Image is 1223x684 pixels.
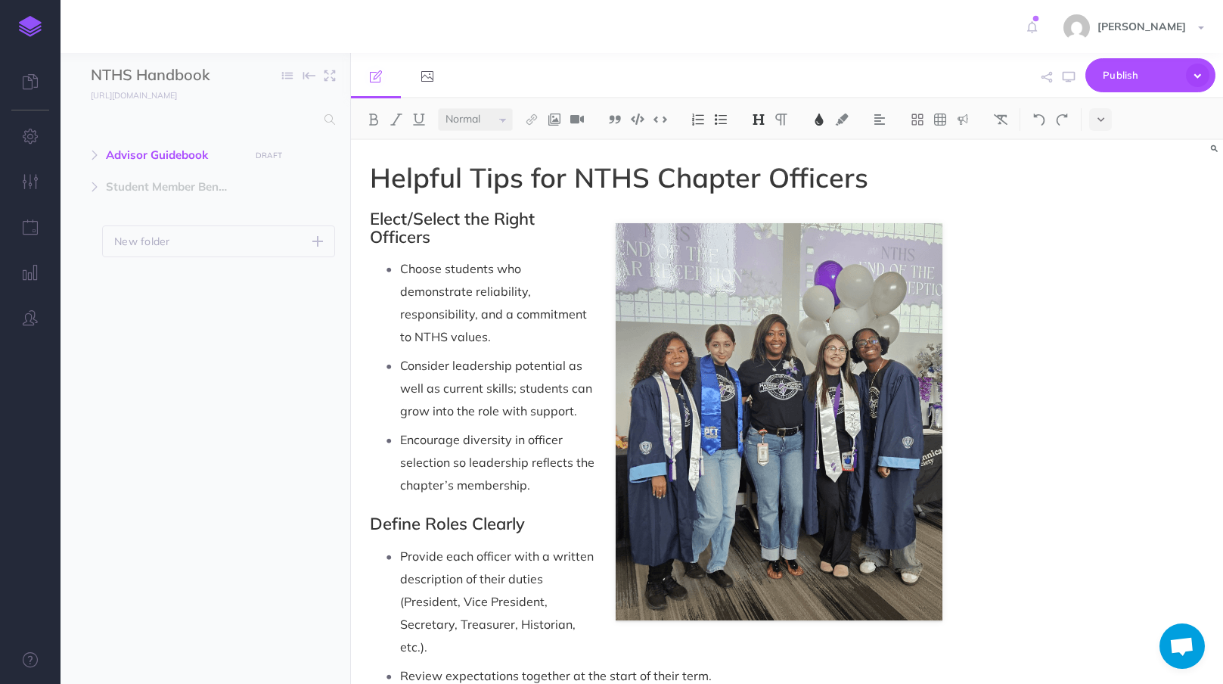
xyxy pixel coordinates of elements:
img: Add image button [548,113,561,126]
span: Publish [1103,64,1178,87]
img: Headings dropdown button [752,113,765,126]
a: Open chat [1159,623,1205,669]
img: Link button [525,113,539,126]
img: Ordered list button [691,113,705,126]
img: logo-mark.svg [19,16,42,37]
span: Provide each officer with a written description of their duties (President, Vice President, Secre... [400,549,597,654]
img: Unordered list button [714,113,728,126]
img: e15ca27c081d2886606c458bc858b488.jpg [1063,14,1090,41]
span: Helpful Tips for NTHS Chapter Officers [370,160,868,194]
img: Italic button [390,113,403,126]
a: [URL][DOMAIN_NAME] [61,87,192,102]
img: Text color button [812,113,826,126]
button: New folder [102,225,335,257]
img: Inline code button [653,113,667,125]
button: Publish [1085,58,1215,92]
img: Callout dropdown menu button [956,113,970,126]
input: Documentation Name [91,64,269,87]
p: New folder [114,233,170,250]
span: Choose students who demonstrate reliability, responsibility, and a commitment to NTHS values. [400,261,590,344]
img: Create table button [933,113,947,126]
span: Elect/Select the Right Officers [370,208,539,247]
span: Encourage diversity in officer selection so leadership reflects the chapter’s membership. [400,432,598,493]
img: Redo [1055,113,1069,126]
span: Define Roles Clearly [370,513,525,534]
input: Search [91,106,315,133]
img: Blockquote button [608,113,622,126]
button: DRAFT [250,147,288,164]
span: Consider leadership potential as well as current skills; students can grow into the role with sup... [400,358,595,418]
img: Alignment dropdown menu button [873,113,886,126]
span: Student Member Benefits Guide [106,178,241,196]
span: [PERSON_NAME] [1090,20,1194,33]
img: Bold button [367,113,380,126]
img: Text background color button [835,113,849,126]
small: [URL][DOMAIN_NAME] [91,90,177,101]
img: Clear styles button [994,113,1007,126]
small: DRAFT [256,151,282,160]
img: Code block button [631,113,644,125]
img: Underline button [412,113,426,126]
img: Marshall Center for Advanced Careers [616,223,942,620]
img: Paragraph button [774,113,788,126]
img: Undo [1032,113,1046,126]
span: Review expectations together at the start of their term. [400,668,712,683]
span: Advisor Guidebook [106,146,241,164]
img: Add video button [570,113,584,126]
